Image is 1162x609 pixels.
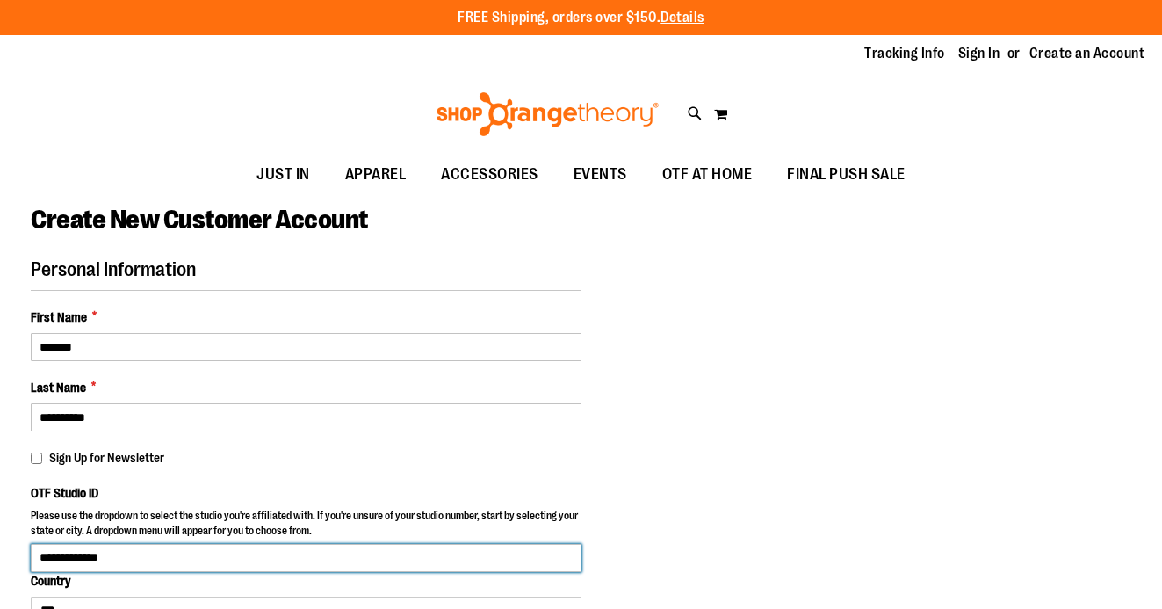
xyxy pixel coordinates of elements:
span: Personal Information [31,258,196,280]
span: OTF Studio ID [31,486,98,500]
a: Details [660,10,704,25]
a: ACCESSORIES [423,155,556,195]
span: APPAREL [345,155,407,194]
a: APPAREL [328,155,424,195]
a: OTF AT HOME [645,155,770,195]
a: FINAL PUSH SALE [769,155,923,195]
span: JUST IN [256,155,310,194]
span: ACCESSORIES [441,155,538,194]
span: FINAL PUSH SALE [787,155,906,194]
span: First Name [31,308,87,326]
a: Sign In [958,44,1000,63]
p: FREE Shipping, orders over $150. [458,8,704,28]
p: Please use the dropdown to select the studio you're affiliated with. If you're unsure of your stu... [31,509,581,543]
img: Shop Orangetheory [434,92,661,136]
span: Create New Customer Account [31,205,368,235]
a: Create an Account [1029,44,1145,63]
a: JUST IN [239,155,328,195]
a: Tracking Info [864,44,945,63]
span: Last Name [31,379,86,396]
span: EVENTS [574,155,627,194]
a: EVENTS [556,155,645,195]
span: Country [31,574,70,588]
span: OTF AT HOME [662,155,753,194]
span: Sign Up for Newsletter [49,451,164,465]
